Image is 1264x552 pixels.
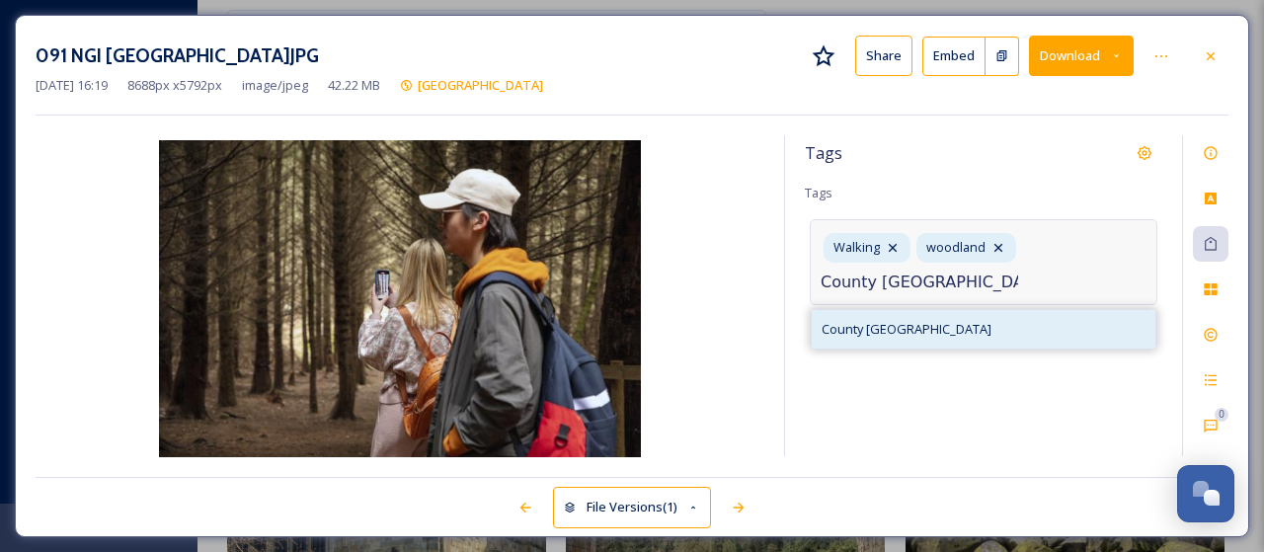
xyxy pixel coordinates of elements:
input: Type your tags here [821,271,1018,294]
span: Tags [805,141,842,165]
span: woodland [926,238,986,257]
h3: 091 NGI [GEOGRAPHIC_DATA]JPG [36,41,319,70]
button: Download [1029,36,1134,76]
span: [DATE] 16:19 [36,76,108,95]
span: County [GEOGRAPHIC_DATA] [822,320,991,339]
span: 8688 px x 5792 px [127,76,222,95]
span: Walking [833,238,880,257]
button: Embed [922,37,986,76]
span: [GEOGRAPHIC_DATA] [418,76,543,94]
span: 42.22 MB [328,76,380,95]
button: Open Chat [1177,465,1234,522]
span: image/jpeg [242,76,308,95]
span: Tags [805,184,832,201]
div: 0 [1215,408,1228,422]
img: 80f33b97-0e89-4cc8-9786-48c466f93d6b.jpg [36,140,764,461]
button: Share [855,36,912,76]
button: File Versions(1) [553,487,711,527]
